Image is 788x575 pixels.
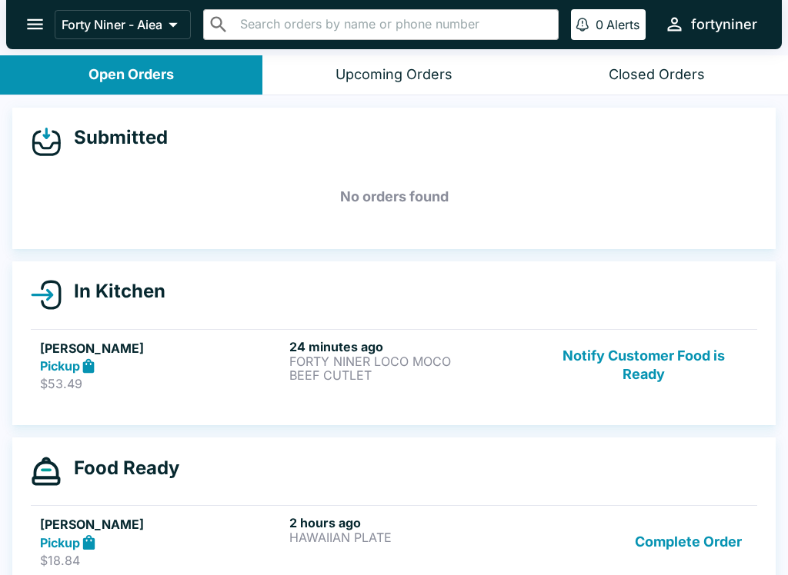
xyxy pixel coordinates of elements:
button: Notify Customer Food is Ready [539,339,748,392]
div: Open Orders [88,66,174,84]
h4: Submitted [62,126,168,149]
h5: [PERSON_NAME] [40,515,283,533]
div: Closed Orders [609,66,705,84]
h4: In Kitchen [62,280,165,303]
button: Complete Order [629,515,748,568]
div: Upcoming Orders [336,66,452,84]
strong: Pickup [40,535,80,550]
h4: Food Ready [62,457,179,480]
p: $18.84 [40,553,283,568]
h6: 24 minutes ago [289,339,533,354]
h5: [PERSON_NAME] [40,339,283,357]
p: BEEF CUTLET [289,368,533,382]
p: HAWAIIAN PLATE [289,530,533,544]
button: open drawer [15,5,55,44]
h5: No orders found [31,169,757,224]
strong: Pickup [40,358,80,374]
p: 0 [596,17,603,32]
h6: 2 hours ago [289,515,533,530]
p: Forty Niner - Aiea [62,17,162,32]
div: fortyniner [691,15,757,34]
button: Forty Niner - Aiea [55,10,191,39]
a: [PERSON_NAME]Pickup$53.4924 minutes agoFORTY NINER LOCO MOCOBEEF CUTLETNotify Customer Food is Ready [31,329,757,401]
button: fortyniner [658,8,763,41]
input: Search orders by name or phone number [235,14,552,35]
p: $53.49 [40,376,283,391]
p: FORTY NINER LOCO MOCO [289,354,533,368]
p: Alerts [606,17,639,32]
